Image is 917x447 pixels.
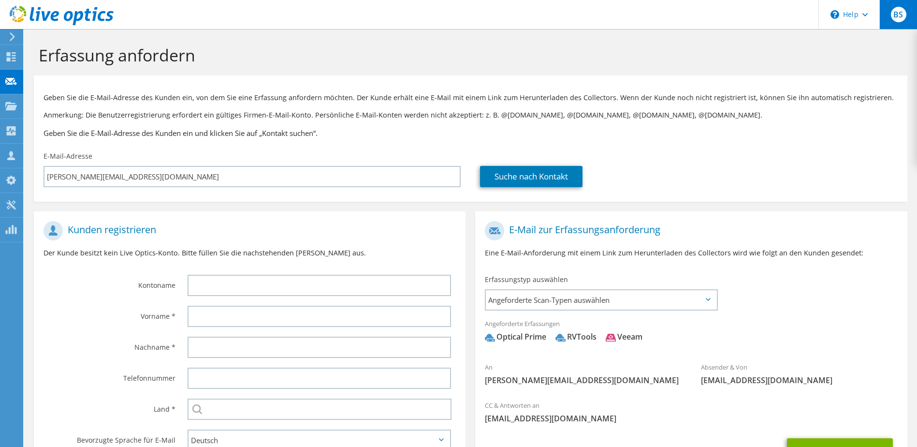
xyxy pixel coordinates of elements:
[485,375,682,386] span: [PERSON_NAME][EMAIL_ADDRESS][DOMAIN_NAME]
[44,306,175,321] label: Vorname *
[480,166,582,187] a: Suche nach Kontakt
[485,221,892,240] h1: E-Mail zur Erfassungsanforderung
[485,413,897,424] span: [EMAIL_ADDRESS][DOMAIN_NAME]
[701,375,898,386] span: [EMAIL_ADDRESS][DOMAIN_NAME]
[44,248,456,258] p: Der Kunde besitzt kein Live Optics-Konto. Bitte füllen Sie die nachstehenden [PERSON_NAME] aus.
[39,45,898,65] h1: Erfassung anfordern
[44,110,898,120] p: Anmerkung: Die Benutzerregistrierung erfordert ein gültiges Firmen-E-Mail-Konto. Persönliche E-Ma...
[475,313,907,352] div: Angeforderte Erfassungen
[485,275,568,284] label: Erfassungstyp auswählen
[891,7,906,22] span: BS
[485,248,897,258] p: Eine E-Mail-Anforderung mit einem Link zum Herunterladen des Collectors wird wie folgt an den Kun...
[475,395,907,429] div: CC & Antworten an
[475,357,691,390] div: An
[44,337,175,352] label: Nachname *
[44,92,898,103] p: Geben Sie die E-Mail-Adresse des Kunden ein, von dem Sie eine Erfassung anfordern möchten. Der Ku...
[44,128,898,138] h3: Geben Sie die E-Mail-Adresse des Kunden ein und klicken Sie auf „Kontakt suchen“.
[486,290,716,310] span: Angeforderte Scan-Typen auswählen
[555,331,597,343] div: RVTools
[44,399,175,414] label: Land *
[44,151,92,161] label: E-Mail-Adresse
[44,430,175,445] label: Bevorzugte Sprache für E-Mail
[485,331,546,343] div: Optical Prime
[606,331,642,343] div: Veeam
[44,368,175,383] label: Telefonnummer
[44,275,175,290] label: Kontoname
[830,10,839,19] svg: \n
[691,357,907,390] div: Absender & Von
[44,221,451,240] h1: Kunden registrieren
